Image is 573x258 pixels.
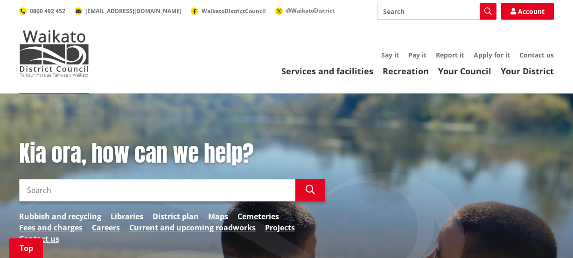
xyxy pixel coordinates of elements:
[85,7,182,15] span: [EMAIL_ADDRESS][DOMAIN_NAME]
[19,211,101,222] a: Rubbish and recycling
[438,65,491,77] a: Your Council
[501,3,554,20] a: Account
[75,7,182,15] a: [EMAIL_ADDRESS][DOMAIN_NAME]
[191,7,266,15] a: WaikatoDistrictCouncil
[238,211,279,222] a: Cemeteries
[19,179,295,201] input: Search input
[92,222,120,233] a: Careers
[381,50,399,59] a: Say it
[519,50,554,59] a: Contact us
[383,65,429,77] a: Recreation
[30,7,65,15] span: 0800 492 452
[408,50,426,59] a: Pay it
[19,140,325,167] h1: Kia ora, how can we help?
[208,211,228,222] a: Maps
[281,65,373,77] a: Services and facilities
[19,233,59,244] a: Contact us
[286,7,335,14] span: @WaikatoDistrict
[19,7,65,15] a: 0800 492 452
[19,30,89,77] img: Waikato District Council - Te Kaunihera aa Takiwaa o Waikato
[377,3,496,20] input: Search input
[129,222,256,233] a: Current and upcoming roadworks
[436,50,464,59] a: Report it
[275,7,335,14] a: @WaikatoDistrict
[474,50,510,59] a: Apply for it
[153,211,199,222] a: District plan
[9,238,43,258] a: Top
[265,222,295,233] a: Projects
[19,222,83,233] a: Fees and charges
[501,65,554,77] a: Your District
[202,7,266,15] span: WaikatoDistrictCouncil
[111,211,143,222] a: Libraries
